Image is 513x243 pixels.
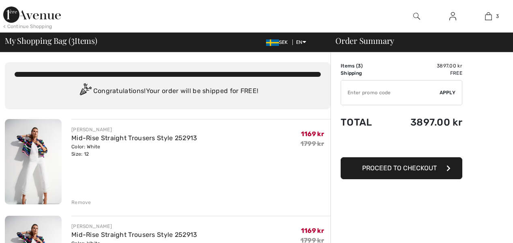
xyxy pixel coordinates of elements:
[301,140,324,148] s: 1799 kr
[496,13,499,20] span: 3
[440,89,456,96] span: Apply
[301,227,324,234] span: 1169 kr
[71,126,197,133] div: [PERSON_NAME]
[341,108,386,136] td: Total
[386,62,462,69] td: 3897.00 kr
[471,11,506,21] a: 3
[386,69,462,77] td: Free
[341,62,386,69] td: Items ( )
[301,130,324,138] span: 1169 kr
[71,143,197,158] div: Color: White Size: 12
[443,11,463,22] a: Sign In
[5,37,97,45] span: My Shopping Bag ( Items)
[413,11,420,21] img: search the website
[341,80,440,105] input: Promo code
[386,108,462,136] td: 3897.00 kr
[358,63,361,69] span: 3
[15,83,321,100] div: Congratulations! Your order will be shipped for FREE!
[341,69,386,77] td: Shipping
[71,134,197,142] a: Mid-Rise Straight Trousers Style 252913
[71,231,197,239] a: Mid-Rise Straight Trousers Style 252913
[5,119,62,204] img: Mid-Rise Straight Trousers Style 252913
[3,23,52,30] div: < Continue Shopping
[341,157,462,179] button: Proceed to Checkout
[266,39,291,45] span: SEK
[71,223,197,230] div: [PERSON_NAME]
[296,39,306,45] span: EN
[3,7,61,23] img: 1ère Avenue
[71,35,75,45] span: 3
[362,164,437,172] span: Proceed to Checkout
[71,199,91,206] div: Remove
[449,11,456,21] img: My Info
[77,83,93,100] img: Congratulation2.svg
[341,136,462,154] iframe: PayPal
[266,39,279,46] img: Swedish Frona
[326,37,508,45] div: Order Summary
[485,11,492,21] img: My Bag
